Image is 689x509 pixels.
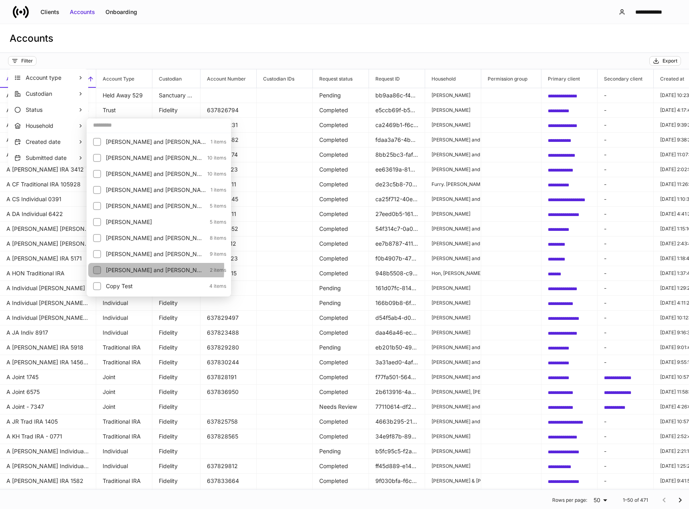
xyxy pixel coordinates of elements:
[26,154,78,162] p: Submitted date
[205,251,226,257] p: 9 items
[106,202,205,210] p: Burns, Patrick and Cadotte, Timothy
[205,203,226,209] p: 5 items
[106,266,205,274] p: Cooper, Barbara and Marc
[106,170,203,178] p: Breitbach, John and Marianne
[106,250,205,258] p: Chezick, Steven and Kristine
[26,106,78,114] p: Status
[206,139,226,145] p: 1 items
[26,90,78,98] p: Custodian
[26,74,78,82] p: Account type
[205,283,226,289] p: 4 items
[106,154,203,162] p: Bodin, William and Karen
[26,122,78,130] p: Household
[106,218,205,226] p: Carnis, Michael
[106,282,205,290] p: Copy Test
[205,267,226,273] p: 2 items
[106,186,206,194] p: Brown, Kevin and Monica
[203,171,226,177] p: 10 items
[206,187,226,193] p: 1 items
[26,138,78,146] p: Created date
[205,219,226,225] p: 5 items
[205,235,226,241] p: 8 items
[203,155,226,161] p: 10 items
[106,234,205,242] p: Chew, Cliff and Sandy
[106,138,206,146] p: Bodin, Chet and Amanda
